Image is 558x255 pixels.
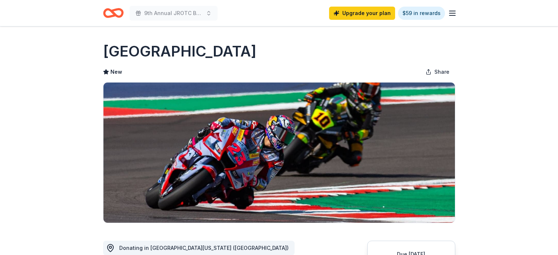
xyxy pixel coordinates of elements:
[103,41,256,62] h1: [GEOGRAPHIC_DATA]
[329,7,395,20] a: Upgrade your plan
[130,6,218,21] button: 9th Annual JROTC Booster Club Holiday Bazaar
[420,65,455,79] button: Share
[144,9,203,18] span: 9th Annual JROTC Booster Club Holiday Bazaar
[103,4,124,22] a: Home
[434,68,449,76] span: Share
[119,245,289,251] span: Donating in [GEOGRAPHIC_DATA][US_STATE] ([GEOGRAPHIC_DATA])
[103,83,455,223] img: Image for Circuit of the Americas
[110,68,122,76] span: New
[398,7,445,20] a: $59 in rewards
